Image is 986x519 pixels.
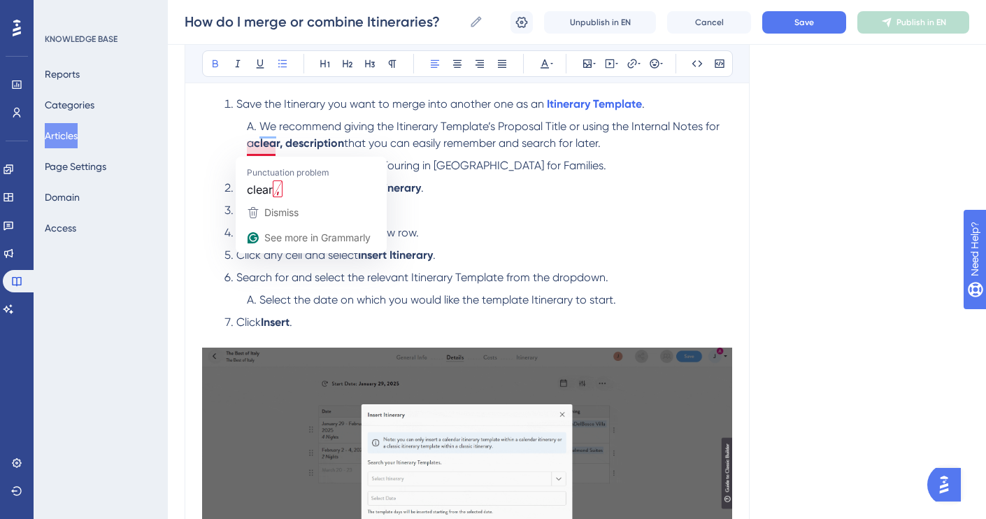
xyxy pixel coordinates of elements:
span: Click any cell and select [236,248,358,262]
span: . [433,248,436,262]
button: Page Settings [45,154,106,179]
span: Search for and select the relevant Itinerary Template from the dropdown. [236,271,608,284]
span: Unpublish in EN [570,17,631,28]
button: Reports [45,62,80,87]
span: . [421,181,424,194]
button: Articles [45,123,78,148]
a: Itinerary Template [547,97,642,111]
button: Access [45,215,76,241]
iframe: UserGuiding AI Assistant Launcher [927,464,969,506]
span: We recommend giving the Itinerary Template’s Proposal Title or using the Internal Notes for a [247,120,722,150]
span: Save [794,17,814,28]
button: Cancel [667,11,751,34]
span: Cancel [695,17,724,28]
button: Categories [45,92,94,118]
span: . [290,315,292,329]
strong: clear, description [254,136,344,150]
strong: Insert Itinerary [358,248,433,262]
span: Need Help? [33,3,87,20]
strong: Insert [261,315,290,329]
button: Unpublish in EN [544,11,656,34]
span: Save the Itinerary you want to merge into another one as an [236,97,544,111]
span: Publish in EN [896,17,946,28]
button: Publish in EN [857,11,969,34]
span: that you can easily remember and search for later. [344,136,601,150]
button: Save [762,11,846,34]
span: Select the date on which you would like the template Itinerary to start. [259,293,616,306]
input: Article Name [185,12,464,31]
span: Click [236,315,261,329]
button: Domain [45,185,80,210]
div: KNOWLEDGE BASE [45,34,117,45]
span: : 4 Days of Touring in [GEOGRAPHIC_DATA] for Families. [325,159,606,172]
span: . [642,97,645,111]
